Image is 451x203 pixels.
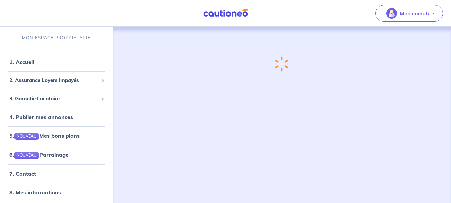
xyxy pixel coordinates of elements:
a: 8. Mes informations [9,189,61,196]
a: 5.NOUVEAUMes bons plans [9,132,80,139]
p: Mon compte [400,9,431,17]
a: 6.NOUVEAUParrainage [9,151,69,158]
a: 7. Contact [9,170,36,177]
div: 8. Mes informations [3,186,110,199]
div: 7. Contact [3,167,110,180]
span: 2. Assurance Loyers Impayés [9,77,98,84]
img: Cautioneo [201,9,251,17]
a: 4. Publier mes annonces [9,114,73,120]
div: 3. Garantie Locataire [3,92,110,105]
div: 1. Accueil [3,55,110,69]
a: 1. Accueil [9,59,34,65]
span: 3. Garantie Locataire [9,95,98,103]
img: illu_account_valid_menu.svg [386,8,397,19]
div: 2. Assurance Loyers Impayés [3,74,110,87]
div: 4. Publier mes annonces [3,110,110,124]
div: 5.NOUVEAUMes bons plans [3,129,110,142]
img: loading-spinner [275,56,288,72]
div: 6.NOUVEAUParrainage [3,148,110,161]
p: MON ESPACE PROPRIÉTAIRE [22,35,91,41]
button: illu_account_valid_menu.svgMon compte [375,5,443,22]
